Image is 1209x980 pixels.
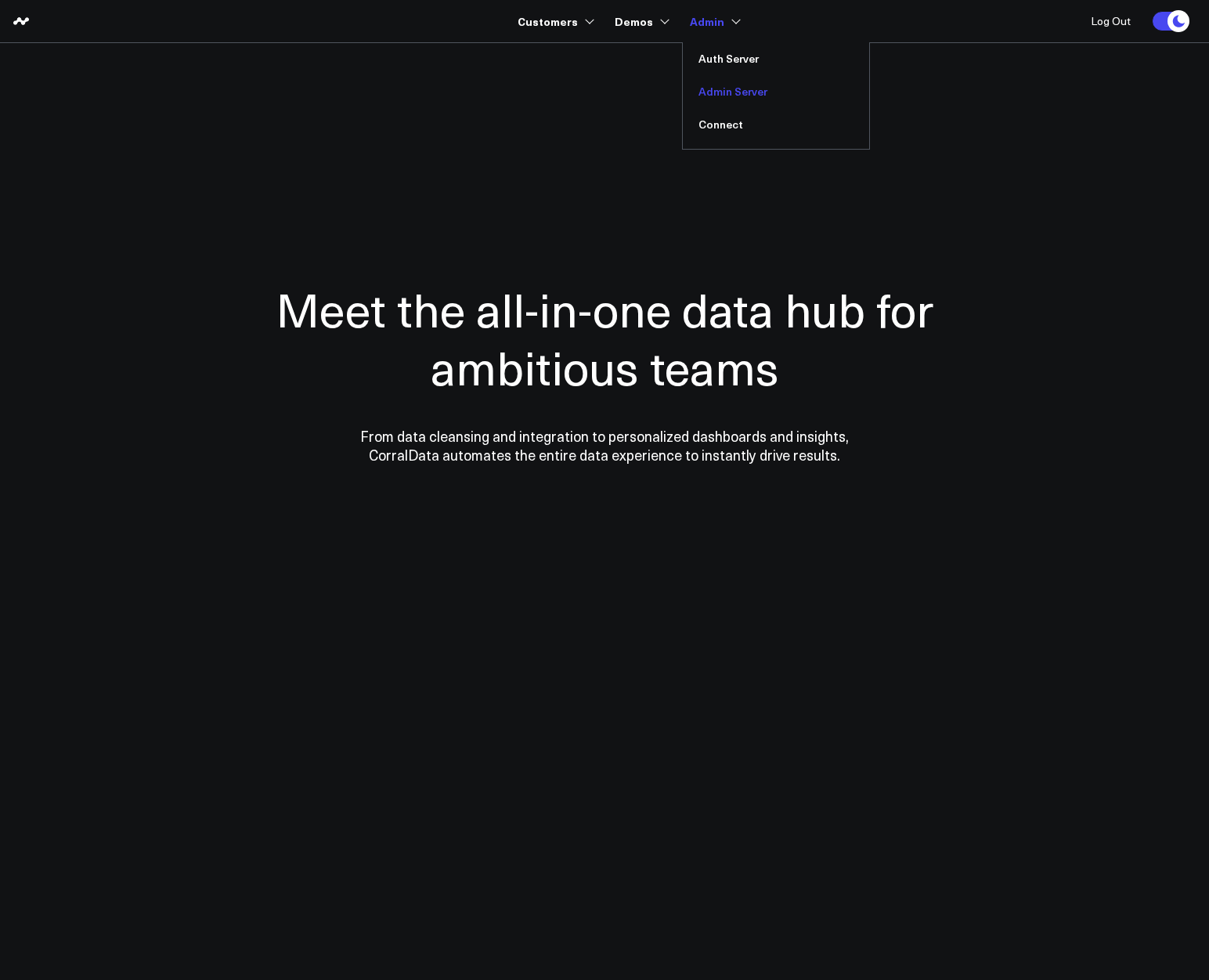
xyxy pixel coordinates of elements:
[518,7,591,35] a: Customers
[683,108,869,141] a: Connect
[327,427,882,465] p: From data cleansing and integration to personalized dashboards and insights, CorralData automates...
[683,42,869,75] a: Auth Server
[683,75,869,108] a: Admin Server
[690,7,738,35] a: Admin
[615,7,666,35] a: Demos
[221,280,988,396] h1: Meet the all-in-one data hub for ambitious teams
